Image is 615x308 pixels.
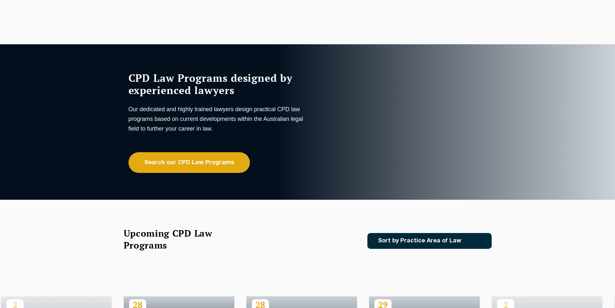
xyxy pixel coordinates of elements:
[128,72,306,96] h1: CPD Law Programs designed by experienced lawyers
[472,238,479,244] img: Icon
[124,227,229,251] h2: Upcoming CPD Law Programs
[367,233,492,249] a: Sort by Practice Area of Law
[128,152,250,173] a: Search our CPD Law Programs
[128,104,306,133] p: Our dedicated and highly trained lawyers design practical CPD law programs based on current devel...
